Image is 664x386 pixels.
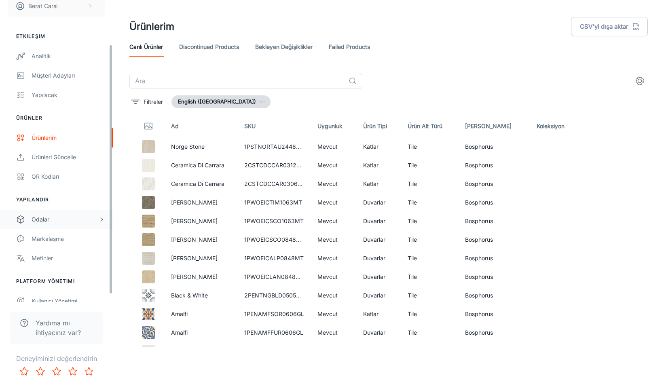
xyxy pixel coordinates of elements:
[530,115,583,137] th: Koleksiyon
[238,156,311,175] td: 2CSTCDCCAR0312MB
[32,172,105,181] div: QR Kodları
[171,198,231,207] p: [PERSON_NAME]
[171,161,231,170] p: Ceramica Di Carrara
[16,363,32,380] button: Rate 1 star
[311,230,357,249] td: Mevcut
[571,17,648,36] button: CSV'yi dışa aktar
[459,115,530,137] th: [PERSON_NAME]
[32,153,105,162] div: Ürünleri Güncelle
[238,305,311,323] td: 1PENAMFSOR0606GL
[401,305,459,323] td: Tile
[357,286,401,305] td: Duvarlar
[171,310,231,319] p: Amalfi
[357,230,401,249] td: Duvarlar
[171,235,231,244] p: [PERSON_NAME]
[459,286,530,305] td: Bosphorus
[311,342,357,361] td: Mevcut
[311,249,357,268] td: Mevcut
[179,37,239,57] a: Discontinued Products
[401,249,459,268] td: Tile
[238,286,311,305] td: 2PENTNGBLD0505MT
[357,193,401,212] td: Duvarlar
[238,323,311,342] td: 1PENAMFFUR0606GL
[32,254,105,263] div: Metinler
[459,137,530,156] td: Bosphorus
[129,73,345,89] input: Ara
[357,137,401,156] td: Katlar
[311,286,357,305] td: Mevcut
[357,268,401,286] td: Duvarlar
[171,254,231,263] p: [PERSON_NAME]
[32,91,105,99] div: Yapılacak
[401,286,459,305] td: Tile
[32,215,98,224] div: Odalar
[171,272,231,281] p: [PERSON_NAME]
[144,97,163,106] p: Filtreler
[401,268,459,286] td: Tile
[129,19,174,34] h1: Ürünlerim
[65,363,81,380] button: Rate 4 star
[459,175,530,193] td: Bosphorus
[459,212,530,230] td: Bosphorus
[36,318,93,337] span: Yardıma mı ihtiyacınız var?
[171,142,231,151] p: Norge Stone
[238,230,311,249] td: 1PWOEICSCO0848MT
[459,268,530,286] td: Bosphorus
[238,193,311,212] td: 1PWOEICTIM1063MT
[311,193,357,212] td: Mevcut
[311,175,357,193] td: Mevcut
[459,249,530,268] td: Bosphorus
[357,342,401,361] td: Duvarlar
[238,137,311,156] td: 1PSTNORTAU2448MT
[357,323,401,342] td: Duvarlar
[238,342,311,361] td: 1PENRESWHI0808MT
[32,133,105,142] div: Ürünlerim
[28,2,57,11] p: Berat Carsi
[238,212,311,230] td: 1PWOEICSCO1063MT
[311,323,357,342] td: Mevcut
[32,297,105,306] div: Kullanıcı yönetimi
[401,230,459,249] td: Tile
[238,175,311,193] td: 2CSTCDCCAR0306MB
[357,175,401,193] td: Katlar
[311,156,357,175] td: Mevcut
[49,363,65,380] button: Rate 3 star
[357,156,401,175] td: Katlar
[255,37,313,57] a: Bekleyen Değişiklikler
[401,212,459,230] td: Tile
[129,37,163,57] a: Canlı Ürünler
[311,137,357,156] td: Mevcut
[357,305,401,323] td: Katlar
[171,95,271,108] button: English ([GEOGRAPHIC_DATA])
[401,115,459,137] th: Ürün Alt Türü
[165,115,238,137] th: Ad
[171,179,231,188] p: Ceramica Di Carrara
[459,323,530,342] td: Bosphorus
[6,354,106,363] p: Deneyiminizi değerlendirin
[81,363,97,380] button: Rate 5 star
[401,137,459,156] td: Tile
[459,193,530,212] td: Bosphorus
[357,212,401,230] td: Duvarlar
[171,291,231,300] p: Black & White
[401,342,459,361] td: Tile
[357,115,401,137] th: Ürün Tipi
[32,71,105,80] div: Müşteri Adayları
[459,342,530,361] td: Bosphorus
[32,363,49,380] button: Rate 2 star
[238,268,311,286] td: 1PWOEICLAN0848MT
[401,193,459,212] td: Tile
[357,249,401,268] td: Duvarlar
[401,323,459,342] td: Tile
[32,52,105,61] div: Analitik
[171,217,231,226] p: [PERSON_NAME]
[171,328,231,337] p: Amalfi
[311,212,357,230] td: Mevcut
[311,305,357,323] td: Mevcut
[129,95,165,108] button: filter
[144,121,153,131] svg: Thumbnail
[311,115,357,137] th: Uygunluk
[238,115,311,137] th: SKU
[329,37,370,57] a: Failed Products
[632,73,648,89] button: settings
